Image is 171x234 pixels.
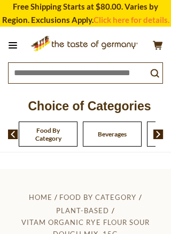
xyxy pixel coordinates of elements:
[8,130,18,139] img: previous arrow
[153,130,164,139] img: next arrow
[94,15,169,25] a: Click here for details.
[29,193,52,201] a: Home
[98,130,127,138] a: Beverages
[25,126,72,142] a: Food By Category
[56,206,109,215] a: Plant-Based
[8,96,171,116] p: Choice of Categories
[59,193,136,201] a: Food By Category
